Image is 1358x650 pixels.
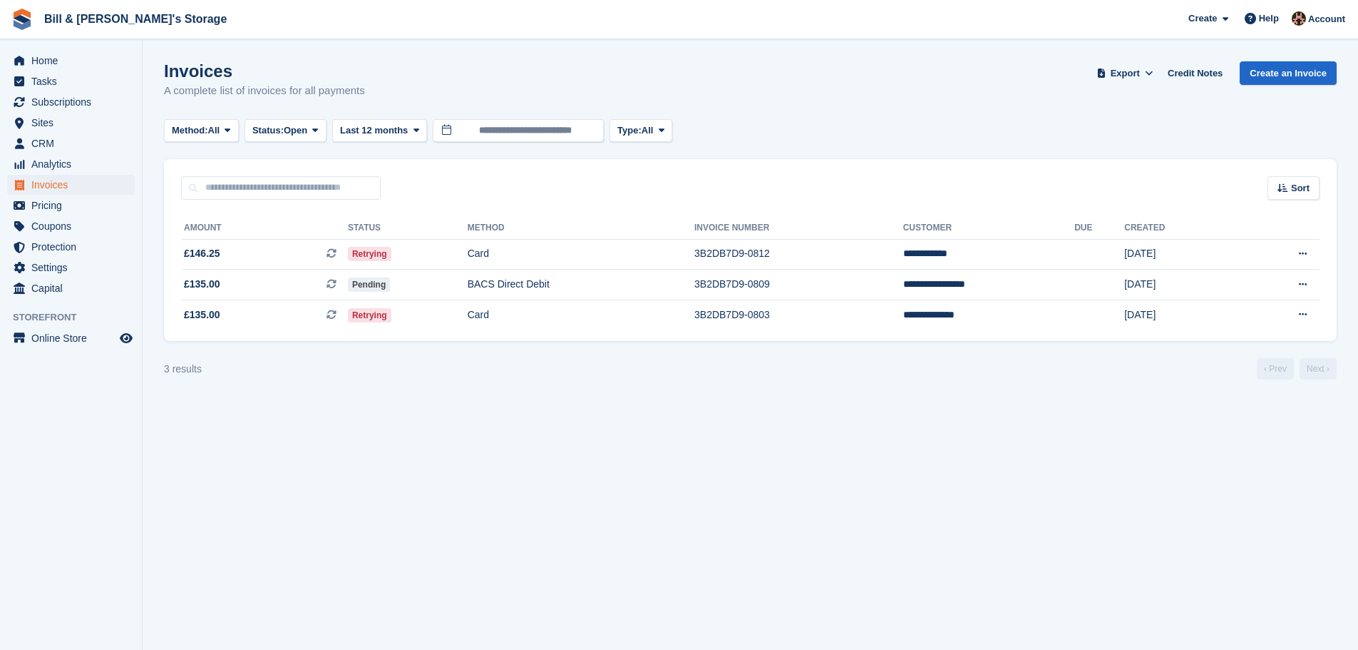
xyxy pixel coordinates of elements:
th: Due [1074,217,1124,240]
a: Preview store [118,330,135,347]
button: Method: All [164,119,239,143]
p: A complete list of invoices for all payments [164,83,365,99]
a: menu [7,278,135,298]
a: menu [7,216,135,236]
span: Retrying [348,247,391,261]
a: Bill & [PERSON_NAME]'s Storage [38,7,232,31]
a: menu [7,258,135,278]
th: Amount [181,217,348,240]
a: menu [7,113,135,133]
td: 3B2DB7D9-0809 [694,270,903,300]
td: [DATE] [1124,270,1237,300]
a: menu [7,237,135,257]
span: Home [31,51,117,71]
a: menu [7,154,135,174]
a: menu [7,71,135,91]
span: Analytics [31,154,117,174]
span: Sites [31,113,117,133]
a: menu [7,51,135,71]
td: [DATE] [1124,239,1237,270]
th: Method [468,217,694,240]
div: 3 results [164,362,202,377]
td: 3B2DB7D9-0803 [694,300,903,330]
button: Last 12 months [332,119,427,143]
a: menu [7,175,135,195]
span: £146.25 [184,246,220,261]
span: All [208,123,220,138]
span: CRM [31,133,117,153]
span: Coupons [31,216,117,236]
button: Status: Open [245,119,326,143]
span: Settings [31,258,117,278]
span: Last 12 months [340,123,408,138]
span: All [642,123,654,138]
span: Method: [172,123,208,138]
img: stora-icon-8386f47178a22dfd0bd8f6a31ec36ba5ce8667c1dd55bd0f319d3a0aa187defe.svg [11,9,33,30]
span: £135.00 [184,277,220,292]
button: Export [1094,61,1156,85]
h1: Invoices [164,61,365,81]
span: Retrying [348,308,391,323]
span: Invoices [31,175,117,195]
span: Help [1259,11,1279,26]
td: BACS Direct Debit [468,270,694,300]
td: [DATE] [1124,300,1237,330]
a: menu [7,195,135,215]
span: Type: [617,123,642,138]
span: £135.00 [184,308,220,323]
span: Pricing [31,195,117,215]
span: Tasks [31,71,117,91]
span: Create [1188,11,1217,26]
button: Type: All [609,119,672,143]
th: Customer [903,217,1075,240]
span: Online Store [31,328,117,348]
td: Card [468,239,694,270]
td: 3B2DB7D9-0812 [694,239,903,270]
span: Protection [31,237,117,257]
a: Create an Invoice [1240,61,1337,85]
a: menu [7,92,135,112]
span: Subscriptions [31,92,117,112]
a: menu [7,328,135,348]
span: Status: [252,123,284,138]
a: Previous [1257,358,1294,380]
span: Account [1308,12,1345,26]
span: Export [1111,66,1140,81]
th: Created [1124,217,1237,240]
a: Credit Notes [1162,61,1228,85]
a: menu [7,133,135,153]
span: Capital [31,278,117,298]
span: Open [284,123,307,138]
span: Sort [1291,181,1310,195]
span: Storefront [13,310,142,325]
span: Pending [348,278,390,292]
nav: Page [1254,358,1339,380]
th: Status [348,217,468,240]
img: Jack Bottesch [1292,11,1306,26]
td: Card [468,300,694,330]
a: Next [1300,358,1337,380]
th: Invoice Number [694,217,903,240]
